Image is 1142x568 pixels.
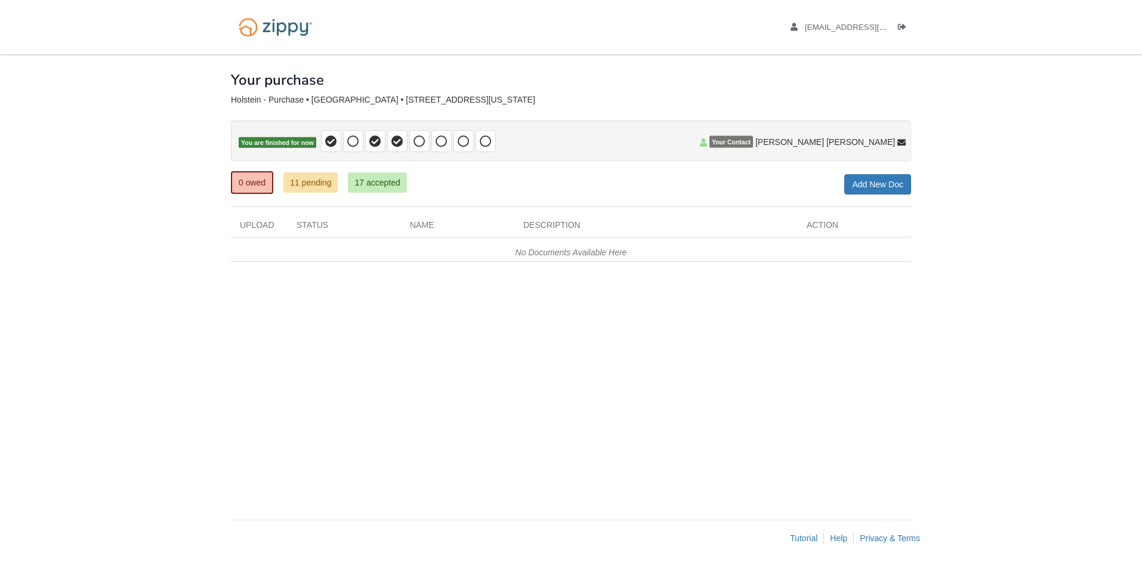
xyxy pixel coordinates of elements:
a: Log out [898,23,911,35]
a: 11 pending [283,172,338,193]
a: Add New Doc [844,174,911,195]
a: Privacy & Terms [860,533,920,543]
a: 17 accepted [348,172,406,193]
em: No Documents Available Here [516,248,627,257]
div: Action [798,219,911,237]
div: Status [288,219,401,237]
span: You are finished for now [239,137,316,149]
h1: Your purchase [231,72,324,88]
div: Name [401,219,514,237]
span: [PERSON_NAME] [PERSON_NAME] [755,136,895,148]
div: Upload [231,219,288,237]
span: kaylaholstein016@gmail.com [805,23,942,32]
a: 0 owed [231,171,273,194]
img: Logo [231,12,320,42]
a: Tutorial [790,533,817,543]
a: Help [830,533,847,543]
span: Your Contact [709,136,753,148]
div: Holstein - Purchase • [GEOGRAPHIC_DATA] • [STREET_ADDRESS][US_STATE] [231,95,911,105]
a: edit profile [791,23,942,35]
div: Description [514,219,798,237]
